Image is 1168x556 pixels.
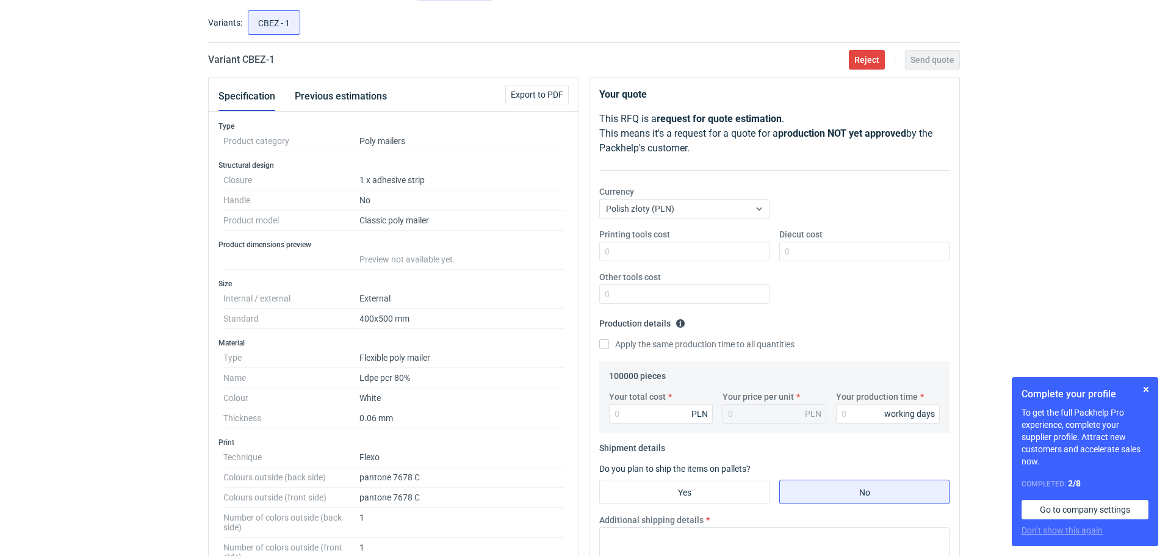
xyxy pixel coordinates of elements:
dt: Handle [223,190,359,211]
dd: 400x500 mm [359,309,564,329]
label: Your price per unit [723,391,794,403]
label: Additional shipping details [599,514,704,526]
span: Preview not available yet. [359,255,455,264]
dt: Colour [223,388,359,408]
h3: Product dimensions preview [218,240,569,250]
input: 0 [836,404,940,424]
button: Don’t show this again [1022,524,1103,536]
label: Printing tools cost [599,228,670,240]
label: Diecut cost [779,228,823,240]
dd: Ldpe pcr 80% [359,368,564,388]
label: Your total cost [609,391,666,403]
dd: White [359,388,564,408]
dd: 0.06 mm [359,408,564,428]
label: No [779,480,950,504]
dt: Thickness [223,408,359,428]
label: Other tools cost [599,271,661,283]
div: PLN [805,408,821,420]
dd: Flexible poly mailer [359,348,564,368]
dd: 1 [359,508,564,538]
h3: Print [218,438,569,447]
label: Variants: [208,16,242,29]
dd: Poly mailers [359,131,564,151]
strong: request for quote estimation [657,113,782,125]
dt: Technique [223,447,359,468]
h3: Structural design [218,161,569,170]
button: Specification [218,82,275,111]
h3: Type [218,121,569,131]
span: Send quote [910,56,954,64]
dt: Type [223,348,359,368]
label: Currency [599,186,634,198]
dt: Internal / external [223,289,359,309]
dt: Colours outside (front side) [223,488,359,508]
dd: Flexo [359,447,564,468]
input: 0 [609,404,713,424]
button: Previous estimations [295,82,387,111]
label: Your production time [836,391,918,403]
input: 0 [779,242,950,261]
dt: Standard [223,309,359,329]
input: 0 [599,242,770,261]
div: PLN [691,408,708,420]
dt: Product model [223,211,359,231]
label: Yes [599,480,770,504]
button: Reject [849,50,885,70]
input: 0 [599,284,770,304]
a: Go to company settings [1022,500,1148,519]
label: CBEZ - 1 [248,10,300,35]
span: Reject [854,56,879,64]
h3: Size [218,279,569,289]
dt: Colours outside (back side) [223,468,359,488]
h2: Variant CBEZ - 1 [208,52,275,67]
dt: Closure [223,170,359,190]
dt: Name [223,368,359,388]
h3: Material [218,338,569,348]
dd: External [359,289,564,309]
span: Export to PDF [511,90,563,99]
button: Send quote [905,50,960,70]
dt: Number of colors outside (back side) [223,508,359,538]
h1: Complete your profile [1022,387,1148,402]
button: Export to PDF [505,85,569,104]
legend: Production details [599,314,685,328]
span: Polish złoty (PLN) [606,204,674,214]
label: Apply the same production time to all quantities [599,338,795,350]
dd: 1 x adhesive strip [359,170,564,190]
strong: 2 / 8 [1068,478,1081,488]
legend: Shipment details [599,438,665,453]
p: This RFQ is a . This means it's a request for a quote for a by the Packhelp's customer. [599,112,950,156]
dd: No [359,190,564,211]
dt: Product category [223,131,359,151]
div: Completed: [1022,477,1148,490]
div: working days [884,408,935,420]
p: To get the full Packhelp Pro experience, complete your supplier profile. Attract new customers an... [1022,406,1148,468]
dd: pantone 7678 C [359,488,564,508]
label: Do you plan to ship the items on pallets? [599,464,751,474]
button: Skip for now [1139,382,1153,397]
legend: 100000 pieces [609,366,666,381]
strong: Your quote [599,88,647,100]
dd: pantone 7678 C [359,468,564,488]
strong: production NOT yet approved [778,128,906,139]
dd: Classic poly mailer [359,211,564,231]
